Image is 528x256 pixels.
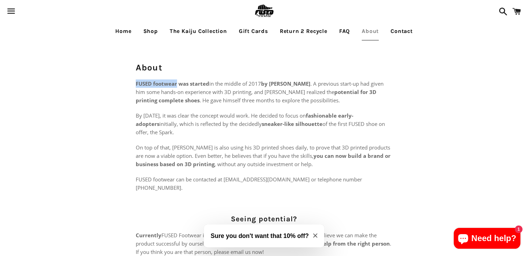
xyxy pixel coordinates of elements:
a: About [357,23,384,40]
a: Shop [138,23,163,40]
h4: Seeing potential? [136,214,393,224]
a: FAQ [334,23,355,40]
inbox-online-store-chat: Shopify online store chat [452,228,522,250]
h1: About [136,61,393,74]
strong: quicker or better with help from the right person [259,240,390,247]
p: On top of that, [PERSON_NAME] is also using his 3D printed shoes daily, to prove that 3D printed ... [136,143,393,168]
a: The Kaiju Collection [165,23,232,40]
strong: by [PERSON_NAME] [261,80,310,87]
p: in the middle of 2017 . A previous start-up had given him some hands-on experience with 3D printi... [136,79,393,104]
strong: you can now build a brand or business based on 3D printing [136,152,391,168]
a: Return 2 Recycle [275,23,333,40]
p: By [DATE], it was clear the concept would work. He decided to focus on initially, which is reflec... [136,111,393,136]
p: FUSED footwear can be contacted at [EMAIL_ADDRESS][DOMAIN_NAME] or telephone number [PHONE_NUMBER]. [136,175,393,192]
strong: fashionable early-adopters [136,112,353,127]
a: Contact [385,23,418,40]
strong: FUSED footwear was started [136,80,209,87]
a: Home [110,23,136,40]
strong: Currently [136,232,161,239]
strong: sneaker-like silhouette [262,120,322,127]
strong: potential for 3D printing complete shoes [136,88,376,104]
p: FUSED Footwear is a And while we certainly believe we can make the product successful by ourselve... [136,231,393,256]
a: Gift Cards [234,23,273,40]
